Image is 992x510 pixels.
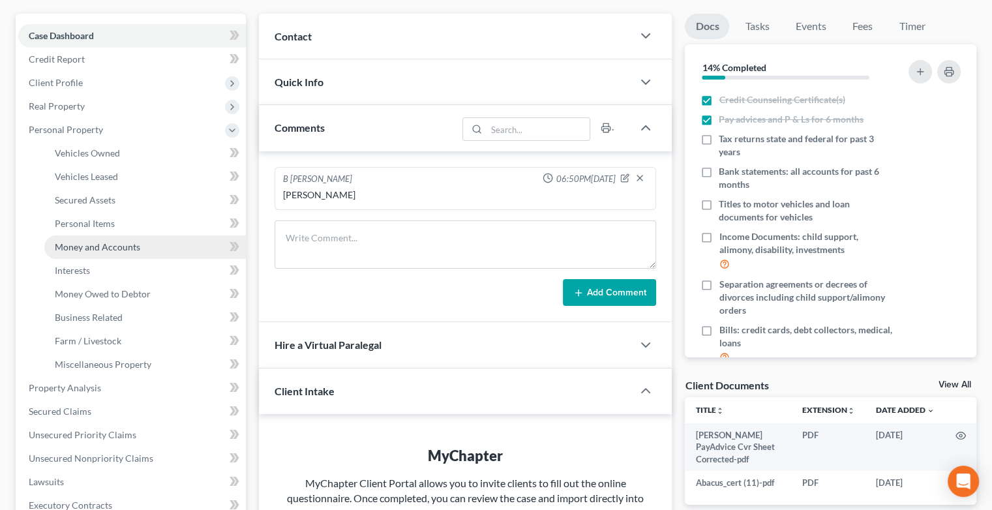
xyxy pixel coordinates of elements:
[18,423,246,447] a: Unsecured Priority Claims
[719,198,892,224] span: Titles to motor vehicles and loan documents for vehicles
[55,147,120,158] span: Vehicles Owned
[275,385,335,397] span: Client Intake
[719,165,892,191] span: Bank statements: all accounts for past 6 months
[55,335,121,346] span: Farm / Livestock
[29,124,103,135] span: Personal Property
[18,447,246,470] a: Unsecured Nonpriority Claims
[847,407,855,415] i: unfold_more
[18,376,246,400] a: Property Analysis
[44,142,246,165] a: Vehicles Owned
[285,445,646,466] div: MyChapter
[876,405,935,415] a: Date Added expand_more
[29,53,85,65] span: Credit Report
[685,14,729,39] a: Docs
[44,165,246,188] a: Vehicles Leased
[18,470,246,494] a: Lawsuits
[18,24,246,48] a: Case Dashboard
[865,423,945,471] td: [DATE]
[44,235,246,259] a: Money and Accounts
[719,132,892,158] span: Tax returns state and federal for past 3 years
[55,359,151,370] span: Miscellaneous Property
[55,312,123,323] span: Business Related
[695,405,723,415] a: Titleunfold_more
[487,118,590,140] input: Search...
[55,218,115,229] span: Personal Items
[44,353,246,376] a: Miscellaneous Property
[927,407,935,415] i: expand_more
[29,77,83,88] span: Client Profile
[29,429,136,440] span: Unsecured Priority Claims
[719,113,864,126] span: Pay advices and P & Ls for 6 months
[29,406,91,417] span: Secured Claims
[719,230,892,256] span: Income Documents: child support, alimony, disability, investments
[44,329,246,353] a: Farm / Livestock
[719,323,892,350] span: Bills: credit cards, debt collectors, medical, loans
[275,76,323,88] span: Quick Info
[939,380,971,389] a: View All
[715,407,723,415] i: unfold_more
[785,14,836,39] a: Events
[719,278,892,317] span: Separation agreements or decrees of divorces including child support/alimony orders
[275,121,325,134] span: Comments
[283,173,352,186] div: B [PERSON_NAME]
[865,471,945,494] td: [DATE]
[685,471,792,494] td: Abacus_cert (11)-pdf
[792,423,865,471] td: PDF
[18,48,246,71] a: Credit Report
[702,62,766,73] strong: 14% Completed
[685,378,768,392] div: Client Documents
[44,282,246,306] a: Money Owed to Debtor
[719,93,845,106] span: Credit Counseling Certificate(s)
[55,194,115,205] span: Secured Assets
[29,30,94,41] span: Case Dashboard
[948,466,979,497] div: Open Intercom Messenger
[44,212,246,235] a: Personal Items
[44,259,246,282] a: Interests
[792,471,865,494] td: PDF
[55,288,151,299] span: Money Owed to Debtor
[802,405,855,415] a: Extensionunfold_more
[888,14,935,39] a: Timer
[55,265,90,276] span: Interests
[18,400,246,423] a: Secured Claims
[556,173,615,185] span: 06:50PM[DATE]
[55,241,140,252] span: Money and Accounts
[44,306,246,329] a: Business Related
[29,100,85,112] span: Real Property
[44,188,246,212] a: Secured Assets
[29,476,64,487] span: Lawsuits
[841,14,883,39] a: Fees
[685,423,792,471] td: [PERSON_NAME] PayAdvice Cvr Sheet Corrected-pdf
[55,171,118,182] span: Vehicles Leased
[29,382,101,393] span: Property Analysis
[29,453,153,464] span: Unsecured Nonpriority Claims
[275,338,382,351] span: Hire a Virtual Paralegal
[563,279,656,307] button: Add Comment
[734,14,779,39] a: Tasks
[275,30,312,42] span: Contact
[283,188,648,202] div: [PERSON_NAME]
